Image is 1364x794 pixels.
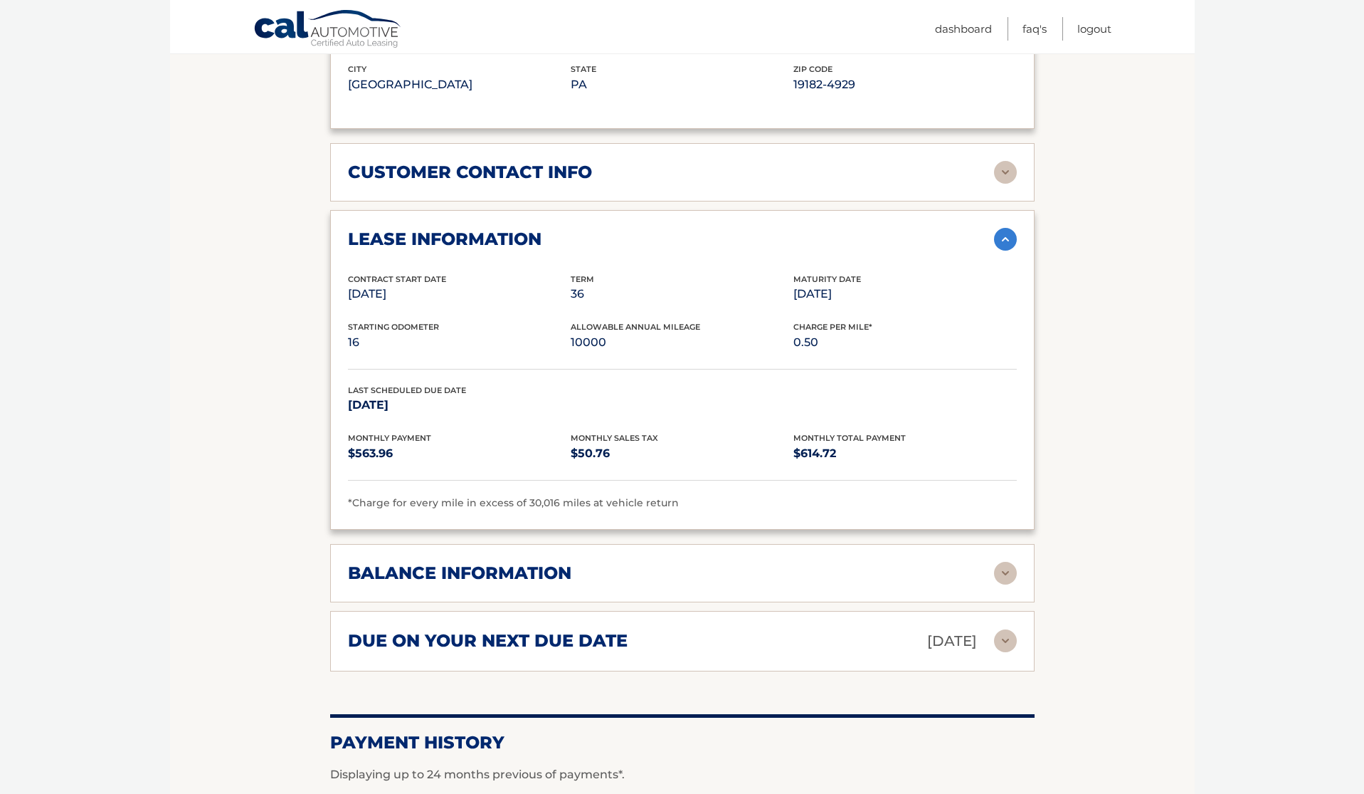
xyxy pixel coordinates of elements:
[348,162,592,183] h2: customer contact info
[793,444,1016,464] p: $614.72
[994,228,1017,251] img: accordion-active.svg
[571,75,793,95] p: PA
[793,274,861,284] span: Maturity Date
[348,274,446,284] span: Contract Start Date
[571,322,700,332] span: Allowable Annual Mileage
[348,75,571,95] p: [GEOGRAPHIC_DATA]
[793,64,832,74] span: zip code
[793,322,872,332] span: Charge Per Mile*
[994,630,1017,652] img: accordion-rest.svg
[348,444,571,464] p: $563.96
[571,274,594,284] span: Term
[994,161,1017,184] img: accordion-rest.svg
[348,630,628,652] h2: due on your next due date
[348,333,571,352] p: 16
[571,433,658,443] span: Monthly Sales Tax
[253,9,403,51] a: Cal Automotive
[793,75,1016,95] p: 19182-4929
[348,563,571,584] h2: balance information
[348,64,366,74] span: city
[348,284,571,304] p: [DATE]
[348,496,679,509] span: *Charge for every mile in excess of 30,016 miles at vehicle return
[571,284,793,304] p: 36
[348,229,541,250] h2: lease information
[793,284,1016,304] p: [DATE]
[793,433,906,443] span: Monthly Total Payment
[935,17,992,41] a: Dashboard
[348,433,431,443] span: Monthly Payment
[348,395,571,415] p: [DATE]
[348,385,466,395] span: Last Scheduled Due Date
[330,766,1035,783] p: Displaying up to 24 months previous of payments*.
[571,64,596,74] span: state
[571,333,793,352] p: 10000
[994,562,1017,585] img: accordion-rest.svg
[1077,17,1111,41] a: Logout
[793,333,1016,352] p: 0.50
[927,629,977,654] p: [DATE]
[1022,17,1047,41] a: FAQ's
[571,444,793,464] p: $50.76
[348,322,439,332] span: Starting Odometer
[330,732,1035,753] h2: Payment History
